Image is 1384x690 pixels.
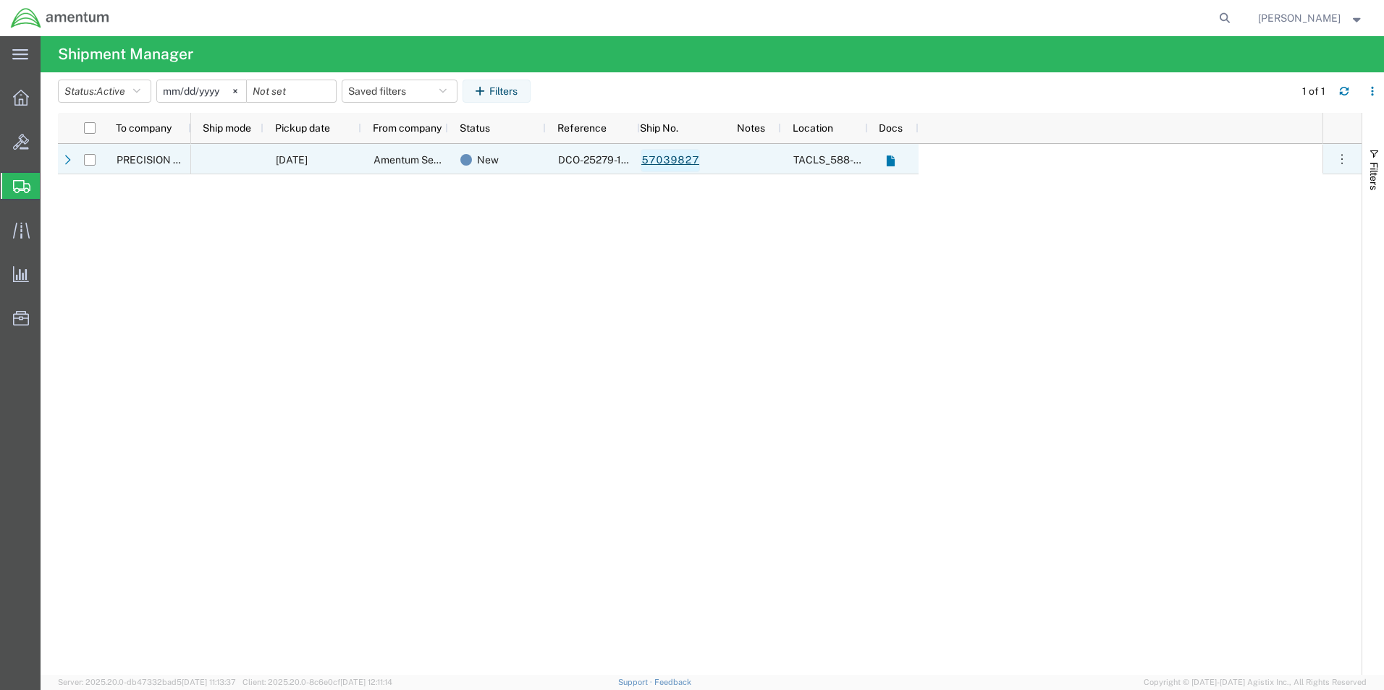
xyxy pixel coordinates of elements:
span: Pickup date [275,122,330,134]
button: Status:Active [58,80,151,103]
span: Filters [1368,162,1380,190]
input: Not set [247,80,336,102]
button: Saved filters [342,80,457,103]
a: Feedback [654,678,691,686]
span: Reference [557,122,607,134]
h4: Shipment Manager [58,36,193,72]
span: Docs [879,122,903,134]
span: From company [373,122,442,134]
span: Copyright © [DATE]-[DATE] Agistix Inc., All Rights Reserved [1144,676,1367,689]
span: Status [460,122,490,134]
span: [DATE] 11:13:37 [182,678,236,686]
input: Not set [157,80,246,102]
a: 57039827 [641,149,700,172]
a: Support [618,678,654,686]
span: TACLS_588-Dothan, AL [793,154,995,166]
span: PRECISION ACCESSORIES AND INSTRUMENTS [117,154,343,166]
span: DCO-25279-169165 [558,154,651,166]
span: New [477,145,499,175]
img: logo [10,7,110,29]
button: [PERSON_NAME] [1257,9,1364,27]
span: Active [96,85,125,97]
span: Client: 2025.20.0-8c6e0cf [242,678,392,686]
span: Server: 2025.20.0-db47332bad5 [58,678,236,686]
span: Notes [737,122,765,134]
span: To company [116,122,172,134]
span: [DATE] 12:11:14 [340,678,392,686]
span: Location [793,122,833,134]
div: 1 of 1 [1302,84,1328,99]
span: Ship No. [640,122,678,134]
span: 10/06/2025 [276,154,308,166]
span: Ship mode [203,122,251,134]
span: Marcus McGuire [1258,10,1341,26]
span: Amentum Services, Inc. [374,154,482,166]
button: Filters [463,80,531,103]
